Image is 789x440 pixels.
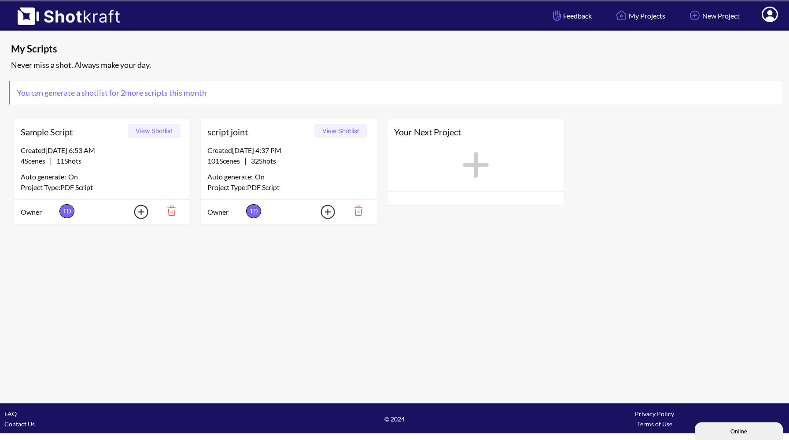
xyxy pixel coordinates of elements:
[59,204,74,218] span: TD
[11,42,590,56] span: My Scripts
[21,172,68,182] span: Auto generate:
[128,124,181,138] button: View Shotlist
[21,156,81,166] span: |
[551,8,563,23] img: Hand Icon
[119,88,206,97] span: 2 more scripts this month
[681,4,746,27] a: New Project
[314,124,367,138] button: View Shotlist
[255,172,265,182] span: On
[21,182,184,193] div: Project Type: PDF Script
[207,125,311,138] span: script joint
[551,11,592,21] span: Feedback
[4,410,17,418] a: FAQ
[21,145,184,156] div: Created [DATE] 6:53 AM
[340,203,370,218] img: Trash Icon
[68,172,78,182] span: On
[21,207,57,217] span: Owner
[207,145,370,156] div: Created [DATE] 4:37 PM
[207,156,276,166] span: |
[21,157,50,165] span: 4 Scenes
[607,4,672,27] a: My Projects
[207,157,244,165] span: 101 Scenes
[307,202,338,222] img: Add Icon
[524,419,785,429] div: Terms of Use
[120,202,151,222] img: Add Icon
[614,8,629,23] img: Home Icon
[10,81,213,104] span: You can generate a shotlist for
[21,125,125,138] span: Sample Script
[207,182,370,193] div: Project Type: PDF Script
[207,207,244,217] span: Owner
[207,172,255,182] span: Auto generate:
[153,203,184,218] img: Trash Icon
[265,414,525,424] span: © 2024
[687,8,702,23] img: Add Icon
[52,157,81,165] span: 11 Shots
[695,421,785,440] iframe: chat widget
[394,125,557,138] span: Your Next Project
[246,204,261,218] span: TD
[247,157,276,165] span: 32 Shots
[9,58,785,72] div: Never miss a shot. Always make your day.
[4,420,35,428] a: Contact Us
[524,409,785,419] div: Privacy Policy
